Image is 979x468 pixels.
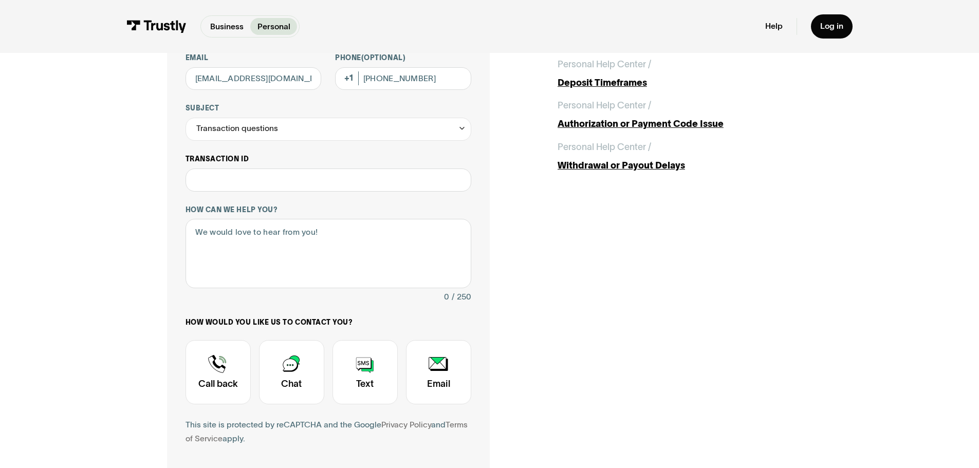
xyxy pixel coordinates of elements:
div: Log in [820,21,843,31]
input: alex@mail.com [186,67,322,90]
div: Personal Help Center / [558,99,651,113]
div: Transaction questions [186,118,471,141]
p: Business [210,21,244,33]
a: Log in [811,14,853,39]
label: How can we help you? [186,205,471,215]
div: 0 [444,290,449,304]
a: Help [765,21,783,31]
a: Personal Help Center /Withdrawal or Payout Delays [558,140,812,173]
label: How would you like us to contact you? [186,318,471,327]
label: Subject [186,104,471,113]
a: Business [203,18,250,35]
div: Deposit Timeframes [558,76,812,90]
label: Email [186,53,322,63]
span: (Optional) [361,54,405,62]
a: Personal [250,18,297,35]
div: Personal Help Center / [558,58,651,71]
input: (555) 555-5555 [335,67,471,90]
a: Personal Help Center /Deposit Timeframes [558,58,812,90]
div: Transaction questions [196,122,278,136]
a: Personal Help Center /Authorization or Payment Code Issue [558,99,812,131]
div: Personal Help Center / [558,140,651,154]
div: Withdrawal or Payout Delays [558,159,812,173]
p: Personal [257,21,290,33]
label: Phone [335,53,471,63]
a: Privacy Policy [381,420,431,429]
div: This site is protected by reCAPTCHA and the Google and apply. [186,418,471,446]
label: Transaction ID [186,155,471,164]
div: Authorization or Payment Code Issue [558,117,812,131]
div: / 250 [452,290,471,304]
img: Trustly Logo [126,20,187,33]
